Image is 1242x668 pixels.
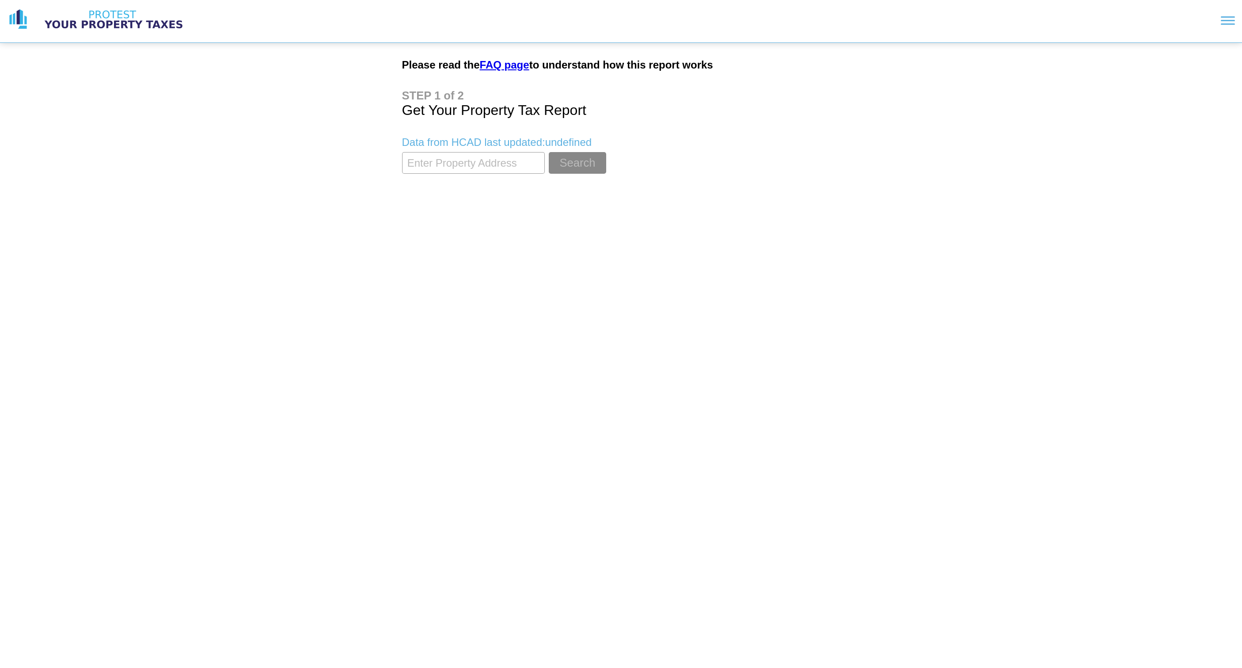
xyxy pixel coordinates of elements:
[7,8,29,31] img: logo
[402,89,840,118] h1: Get Your Property Tax Report
[402,59,840,71] h2: Please read the to understand how this report works
[549,152,606,174] button: Search
[402,152,545,174] input: Enter Property Address
[402,136,840,149] p: Data from HCAD last updated: undefined
[7,8,191,31] a: logo logo text
[480,59,529,71] a: FAQ page
[36,8,191,31] img: logo text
